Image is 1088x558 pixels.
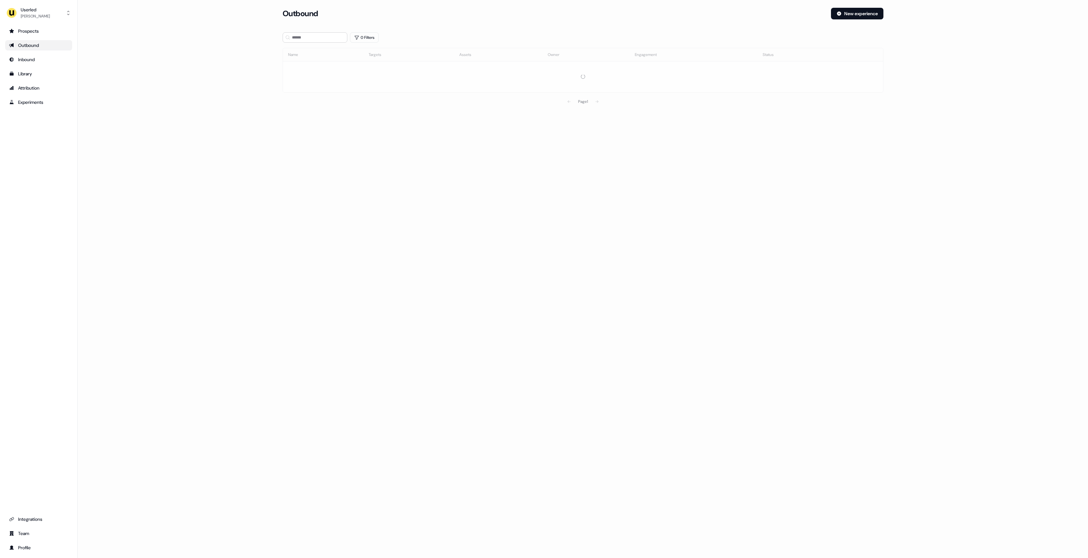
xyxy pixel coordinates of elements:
div: Prospects [9,28,68,34]
div: Profile [9,544,68,551]
a: Go to Inbound [5,54,72,65]
div: Inbound [9,56,68,63]
a: Go to outbound experience [5,40,72,50]
div: Userled [21,6,50,13]
div: Experiments [9,99,68,105]
a: Go to integrations [5,514,72,524]
h3: Outbound [283,9,318,18]
div: Outbound [9,42,68,49]
a: Go to team [5,528,72,539]
a: Go to prospects [5,26,72,36]
button: 0 Filters [350,32,379,43]
div: Library [9,71,68,77]
button: New experience [831,8,883,19]
a: Go to templates [5,69,72,79]
div: Attribution [9,85,68,91]
div: [PERSON_NAME] [21,13,50,19]
a: Go to experiments [5,97,72,107]
div: Integrations [9,516,68,522]
a: Go to profile [5,542,72,553]
div: Team [9,530,68,537]
a: Go to attribution [5,83,72,93]
button: Userled[PERSON_NAME] [5,5,72,21]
